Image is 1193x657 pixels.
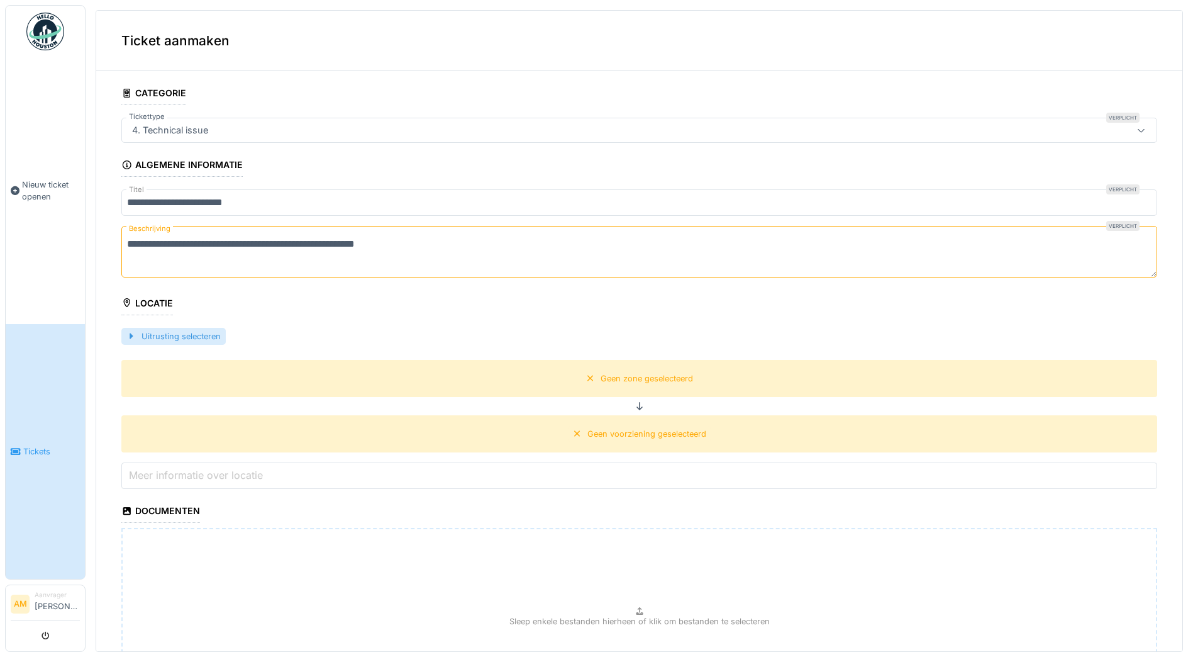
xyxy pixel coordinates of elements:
div: Ticket aanmaken [96,11,1182,71]
label: Meer informatie over locatie [126,468,265,483]
a: AM Aanvrager[PERSON_NAME] [11,590,80,620]
span: Nieuw ticket openen [22,179,80,203]
div: Uitrusting selecteren [121,328,226,345]
li: [PERSON_NAME] [35,590,80,617]
div: Algemene informatie [121,155,243,177]
span: Tickets [23,446,80,458]
div: 4. Technical issue [127,123,213,137]
div: Documenten [121,502,200,523]
label: Tickettype [126,111,167,122]
div: Verplicht [1106,184,1140,194]
p: Sleep enkele bestanden hierheen of klik om bestanden te selecteren [509,615,770,627]
div: Categorie [121,84,186,105]
a: Nieuw ticket openen [6,57,85,324]
div: Geen zone geselecteerd [601,373,693,385]
a: Tickets [6,324,85,579]
div: Geen voorziening geselecteerd [587,428,706,440]
label: Beschrijving [126,221,173,237]
div: Aanvrager [35,590,80,600]
li: AM [11,595,30,614]
div: Verplicht [1106,221,1140,231]
label: Titel [126,184,147,195]
div: Locatie [121,294,173,315]
img: Badge_color-CXgf-gQk.svg [26,13,64,50]
div: Verplicht [1106,113,1140,123]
